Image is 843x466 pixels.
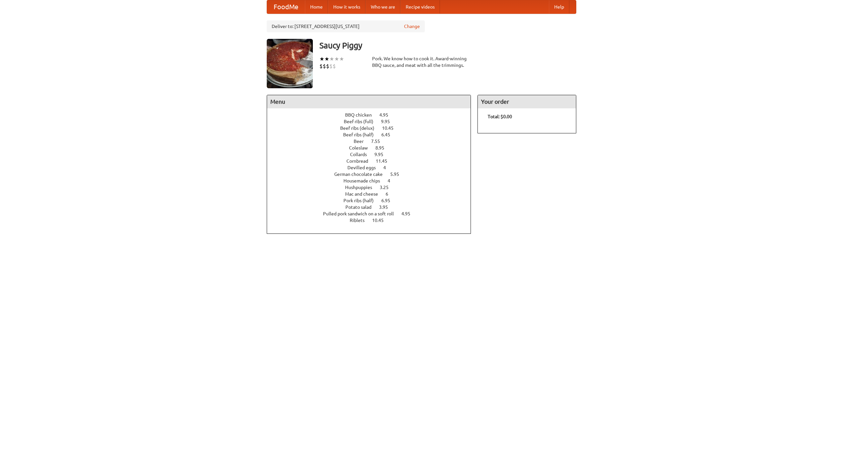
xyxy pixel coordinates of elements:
a: Devilled eggs 4 [347,165,398,170]
a: How it works [328,0,366,14]
span: Beef ribs (full) [344,119,380,124]
span: 9.95 [381,119,396,124]
span: Mac and cheese [345,191,385,197]
img: angular.jpg [267,39,313,88]
span: 6.95 [381,198,397,203]
span: 4.95 [379,112,395,118]
span: Collards [350,152,373,157]
span: Riblets [350,218,371,223]
a: Home [305,0,328,14]
span: 5.95 [390,172,406,177]
span: Beef ribs (delux) [340,125,381,131]
h4: Your order [478,95,576,108]
li: ★ [324,55,329,63]
span: Coleslaw [349,145,374,151]
a: Recipe videos [400,0,440,14]
span: Housemade chips [343,178,387,183]
a: Beer 7.55 [354,139,392,144]
span: 3.25 [380,185,395,190]
span: 4 [388,178,397,183]
li: ★ [319,55,324,63]
span: German chocolate cake [334,172,389,177]
li: $ [329,63,333,70]
a: Pulled pork sandwich on a soft roll 4.95 [323,211,422,216]
li: $ [323,63,326,70]
a: Help [549,0,569,14]
a: Who we are [366,0,400,14]
span: 11.45 [376,158,394,164]
span: Potato salad [345,205,378,210]
span: 9.95 [374,152,390,157]
a: Collards 9.95 [350,152,395,157]
a: Beef ribs (full) 9.95 [344,119,402,124]
li: ★ [339,55,344,63]
li: ★ [334,55,339,63]
a: Beef ribs (half) 6.45 [343,132,402,137]
a: German chocolate cake 5.95 [334,172,411,177]
a: BBQ chicken 4.95 [345,112,400,118]
a: Potato salad 3.95 [345,205,400,210]
a: Riblets 10.45 [350,218,396,223]
span: Devilled eggs [347,165,382,170]
a: Cornbread 11.45 [346,158,399,164]
li: $ [326,63,329,70]
a: Hushpuppies 3.25 [345,185,401,190]
span: Pork ribs (half) [343,198,380,203]
a: Mac and cheese 6 [345,191,400,197]
a: Change [404,23,420,30]
span: 3.95 [379,205,394,210]
a: Beef ribs (delux) 10.45 [340,125,406,131]
b: Total: $0.00 [488,114,512,119]
div: Deliver to: [STREET_ADDRESS][US_STATE] [267,20,425,32]
li: $ [319,63,323,70]
span: 6 [386,191,395,197]
span: 10.45 [382,125,400,131]
span: Cornbread [346,158,375,164]
span: 8.95 [375,145,391,151]
a: Housemade chips 4 [343,178,402,183]
span: BBQ chicken [345,112,378,118]
li: ★ [329,55,334,63]
span: 4.95 [401,211,417,216]
span: Pulled pork sandwich on a soft roll [323,211,400,216]
span: Beer [354,139,370,144]
span: 4 [383,165,393,170]
span: 10.45 [372,218,390,223]
span: 7.55 [371,139,387,144]
h3: Saucy Piggy [319,39,576,52]
li: $ [333,63,336,70]
a: FoodMe [267,0,305,14]
span: 6.45 [381,132,397,137]
span: Hushpuppies [345,185,379,190]
a: Pork ribs (half) 6.95 [343,198,402,203]
span: Beef ribs (half) [343,132,380,137]
h4: Menu [267,95,471,108]
a: Coleslaw 8.95 [349,145,396,151]
div: Pork. We know how to cook it. Award-winning BBQ sauce, and meat with all the trimmings. [372,55,471,69]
